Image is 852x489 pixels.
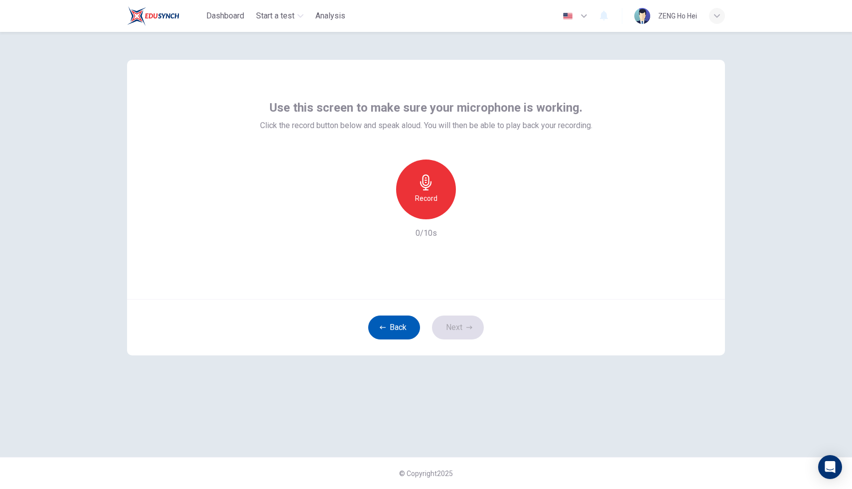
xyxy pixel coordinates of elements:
[252,7,307,25] button: Start a test
[399,470,453,478] span: © Copyright 2025
[206,10,244,22] span: Dashboard
[127,6,202,26] a: EduSynch logo
[315,10,345,22] span: Analysis
[396,160,456,219] button: Record
[311,7,349,25] button: Analysis
[634,8,650,24] img: Profile picture
[415,192,437,204] h6: Record
[311,7,349,25] div: You need a license to access this content
[256,10,294,22] span: Start a test
[270,100,582,116] span: Use this screen to make sure your microphone is working.
[562,12,574,20] img: en
[818,455,842,479] div: Open Intercom Messenger
[658,10,697,22] div: ZENG Ho Hei
[416,227,437,239] h6: 0/10s
[368,316,420,339] button: Back
[260,120,592,132] span: Click the record button below and speak aloud. You will then be able to play back your recording.
[127,6,179,26] img: EduSynch logo
[202,7,248,25] button: Dashboard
